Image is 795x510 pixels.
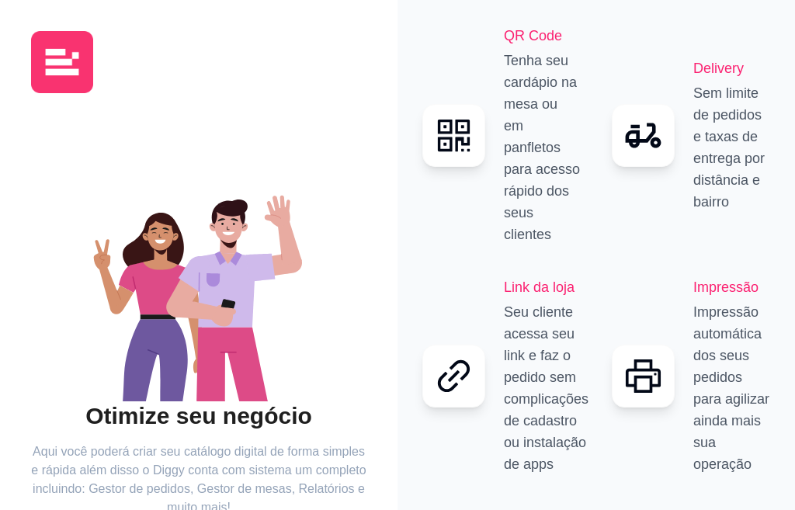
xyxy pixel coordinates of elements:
img: logo [31,31,93,93]
p: Impressão automática dos seus pedidos para agilizar ainda mais sua operação [693,301,770,475]
h2: Impressão [693,276,770,298]
h2: Link da loja [504,276,588,298]
h2: Otimize seu negócio [31,401,366,431]
div: animation [31,168,366,401]
p: Tenha seu cardápio na mesa ou em panfletos para acesso rápido dos seus clientes [504,50,581,245]
p: Seu cliente acessa seu link e faz o pedido sem complicações de cadastro ou instalação de apps [504,301,588,475]
p: Sem limite de pedidos e taxas de entrega por distância e bairro [693,82,770,213]
h2: Delivery [693,57,770,79]
h2: QR Code [504,25,581,47]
